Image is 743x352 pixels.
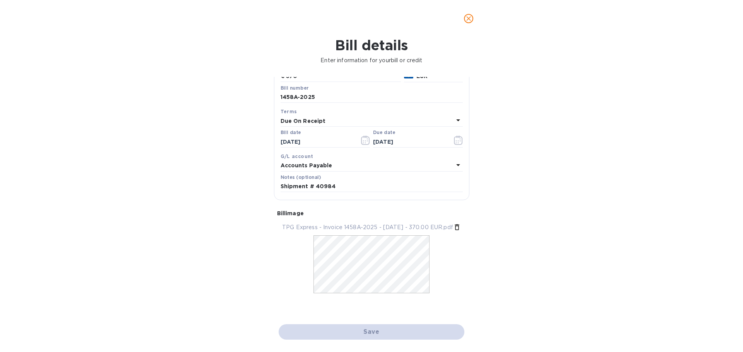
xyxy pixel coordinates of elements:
[281,162,332,168] b: Accounts Payable
[281,153,313,159] b: G/L account
[459,9,478,28] button: close
[6,56,737,65] p: Enter information for your bill or credit
[281,118,326,124] b: Due On Receipt
[277,209,466,217] p: Bill image
[281,131,301,135] label: Bill date
[373,131,395,135] label: Due date
[282,223,453,231] p: TPG Express - Invoice 1458A-2025 - [DATE] - 370.00 EUR.pdf
[281,136,354,148] input: Select date
[6,37,737,53] h1: Bill details
[281,86,308,90] label: Bill number
[281,175,321,180] label: Notes (optional)
[281,109,297,114] b: Terms
[281,181,463,192] input: Enter notes
[281,92,463,103] input: Enter bill number
[373,136,446,148] input: Due date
